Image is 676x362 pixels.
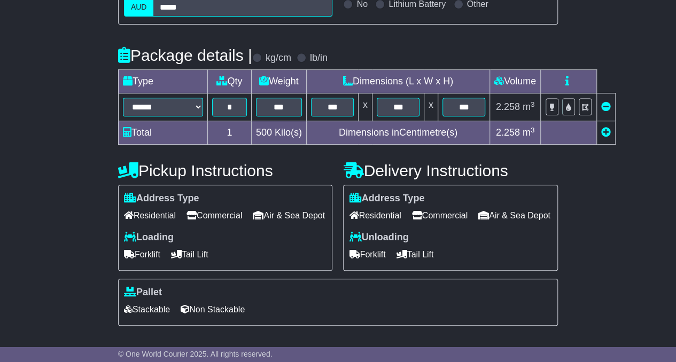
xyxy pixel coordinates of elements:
[266,52,291,64] label: kg/cm
[187,207,242,224] span: Commercial
[253,207,325,224] span: Air & Sea Depot
[118,121,207,145] td: Total
[118,70,207,93] td: Type
[523,101,535,112] span: m
[531,126,535,134] sup: 3
[306,121,489,145] td: Dimensions in Centimetre(s)
[124,246,160,263] span: Forklift
[256,127,272,138] span: 500
[306,70,489,93] td: Dimensions (L x W x H)
[349,207,401,224] span: Residential
[489,70,540,93] td: Volume
[181,301,245,318] span: Non Stackable
[118,46,252,64] h4: Package details |
[478,207,550,224] span: Air & Sea Depot
[251,121,306,145] td: Kilo(s)
[124,232,174,243] label: Loading
[124,193,199,204] label: Address Type
[310,52,328,64] label: lb/in
[207,70,251,93] td: Qty
[343,162,558,179] h4: Delivery Instructions
[124,207,176,224] span: Residential
[601,101,611,112] a: Remove this item
[531,100,535,108] sup: 3
[496,101,520,112] span: 2.258
[396,246,433,263] span: Tail Lift
[124,301,170,318] span: Stackable
[349,246,385,263] span: Forklift
[523,127,535,138] span: m
[412,207,468,224] span: Commercial
[118,162,333,179] h4: Pickup Instructions
[424,93,438,121] td: x
[496,127,520,138] span: 2.258
[171,246,208,263] span: Tail Lift
[124,287,162,298] label: Pallet
[358,93,372,121] td: x
[207,121,251,145] td: 1
[349,193,424,204] label: Address Type
[349,232,408,243] label: Unloading
[601,127,611,138] a: Add new item
[118,350,273,358] span: © One World Courier 2025. All rights reserved.
[251,70,306,93] td: Weight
